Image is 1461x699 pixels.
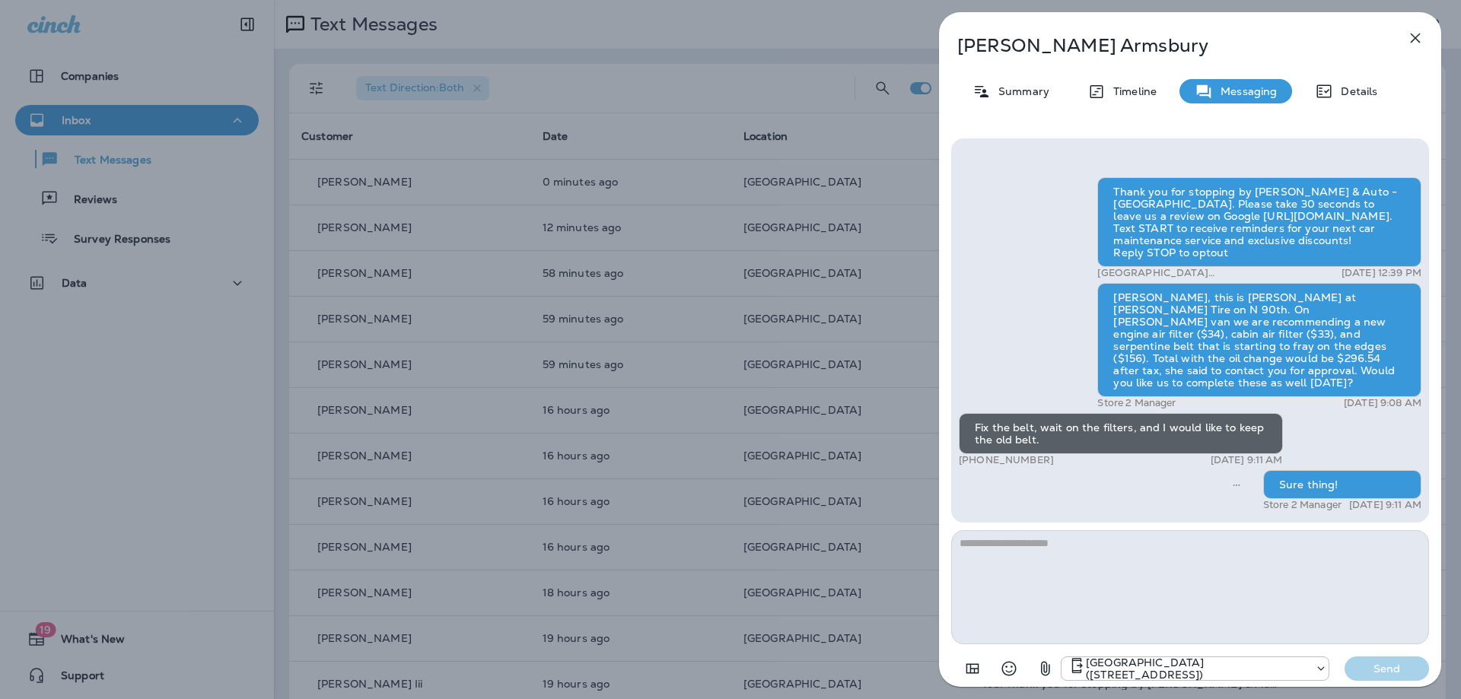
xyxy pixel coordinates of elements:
div: Fix the belt, wait on the filters, and I would like to keep the old belt. [959,413,1283,454]
p: [GEOGRAPHIC_DATA] ([STREET_ADDRESS]) [1097,267,1291,279]
p: Timeline [1106,85,1157,97]
p: Store 2 Manager [1263,499,1342,511]
span: Sent [1233,477,1240,491]
div: Sure thing! [1263,470,1421,499]
button: Add in a premade template [957,653,988,684]
button: Select an emoji [994,653,1024,684]
p: [DATE] 12:39 PM [1342,267,1421,279]
p: [DATE] 9:11 AM [1349,499,1421,511]
p: [GEOGRAPHIC_DATA] ([STREET_ADDRESS]) [1086,656,1307,681]
div: Thank you for stopping by [PERSON_NAME] & Auto - [GEOGRAPHIC_DATA]. Please take 30 seconds to lea... [1097,177,1421,267]
p: [DATE] 9:11 AM [1211,454,1283,466]
p: [PERSON_NAME] Armsbury [957,35,1373,56]
p: Messaging [1213,85,1277,97]
p: [PHONE_NUMBER] [959,454,1054,466]
p: [DATE] 9:08 AM [1344,397,1421,409]
p: Store 2 Manager [1097,397,1176,409]
div: +1 (402) 571-1201 [1062,656,1329,681]
div: [PERSON_NAME], this is [PERSON_NAME] at [PERSON_NAME] Tire on N 90th. On [PERSON_NAME] van we are... [1097,283,1421,397]
p: Details [1333,85,1377,97]
p: Summary [991,85,1049,97]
